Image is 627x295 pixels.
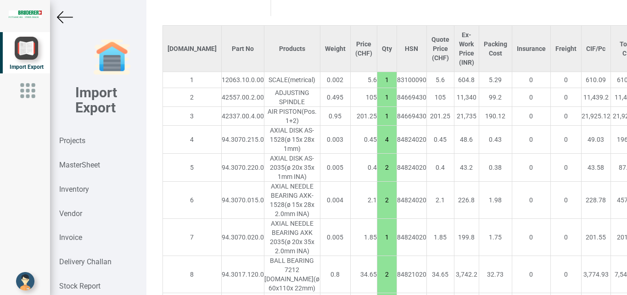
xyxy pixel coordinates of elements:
[426,219,454,256] td: 1.85
[350,26,377,72] th: Price (CHF)
[226,44,259,53] div: Part No
[278,164,314,180] span: (ø 20x 35x 1mm INA)
[222,111,264,121] div: 42337.00.4.00
[581,154,610,182] td: 43.58
[397,126,426,154] td: 84824020
[222,93,264,102] div: 42557.00.2.00
[512,256,550,293] td: 0
[59,161,100,169] strong: MasterSheet
[426,126,454,154] td: 0.45
[512,26,550,72] th: Insurance
[581,219,610,256] td: 201.55
[426,154,454,182] td: 0.4
[454,182,479,219] td: 226.8
[222,75,264,84] div: 12063.10.0.00
[512,219,550,256] td: 0
[162,126,221,154] td: 4
[550,219,581,256] td: 0
[512,182,550,219] td: 0
[581,26,610,72] th: CIF/Pc
[454,126,479,154] td: 48.6
[550,72,581,88] td: 0
[454,219,479,256] td: 199.8
[264,219,320,256] div: AXIAL NEEDLE BEARING AXK 2035
[59,185,89,194] strong: Inventory
[479,182,512,219] td: 1.98
[479,256,512,293] td: 32.73
[222,233,264,242] div: 94.3070.020.0
[264,75,320,84] div: SCALE
[581,182,610,219] td: 228.78
[350,88,377,107] td: 105
[479,154,512,182] td: 0.38
[479,26,512,72] th: Packing Cost
[397,154,426,182] td: 84824020
[162,107,221,126] td: 3
[222,195,264,205] div: 94.3070.015.0
[320,126,350,154] td: 0.003
[222,135,264,144] div: 94.3070.215.0
[426,256,454,293] td: 34.65
[10,64,44,70] span: Import Export
[75,84,117,116] b: Import Export
[397,88,426,107] td: 84669430
[264,256,320,293] div: BALL BEARING 7212 [DOMAIN_NAME]
[320,219,350,256] td: 0.005
[397,72,426,88] td: 83100090
[426,26,454,72] th: Quote Price (CHF)
[350,107,377,126] td: 201.25
[426,182,454,219] td: 2.1
[397,219,426,256] td: 84824020
[350,154,377,182] td: 0.4
[479,219,512,256] td: 1.75
[264,107,320,125] div: AIR PISTON
[162,219,221,256] td: 7
[320,72,350,88] td: 0.002
[377,26,397,72] th: Qty
[320,107,350,126] td: 0.95
[59,233,82,242] strong: Invoice
[162,256,221,293] td: 8
[550,256,581,293] td: 0
[550,26,581,72] th: Freight
[550,182,581,219] td: 0
[426,107,454,126] td: 201.25
[581,107,610,126] td: 21,925.12
[512,126,550,154] td: 0
[426,72,454,88] td: 5.6
[397,107,426,126] td: 84669430
[320,26,350,72] th: Weight
[162,26,221,72] th: [DOMAIN_NAME]
[222,163,264,172] div: 94.3070.220.0
[454,107,479,126] td: 21,735
[454,154,479,182] td: 43.2
[162,182,221,219] td: 6
[264,88,320,106] div: ADJUSTING SPINDLE
[512,72,550,88] td: 0
[350,256,377,293] td: 34.65
[320,88,350,107] td: 0.495
[397,26,426,72] th: HSN
[581,88,610,107] td: 11,439.2
[320,154,350,182] td: 0.005
[581,256,610,293] td: 3,774.93
[479,72,512,88] td: 5.29
[397,256,426,293] td: 84821020
[288,76,315,83] span: (metrical)
[94,39,130,76] img: garage-closed.png
[264,154,320,181] div: AXIAL DISK AS- 2035
[581,126,610,154] td: 49.03
[512,154,550,182] td: 0
[59,136,85,145] strong: Projects
[350,72,377,88] td: 5.6
[59,257,112,266] strong: Delivery Challan
[320,256,350,293] td: 0.8
[512,88,550,107] td: 0
[397,182,426,219] td: 84824020
[479,126,512,154] td: 0.43
[162,72,221,88] td: 1
[479,88,512,107] td: 99.2
[479,107,512,126] td: 190.12
[59,209,82,218] strong: Vendor
[350,219,377,256] td: 1.85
